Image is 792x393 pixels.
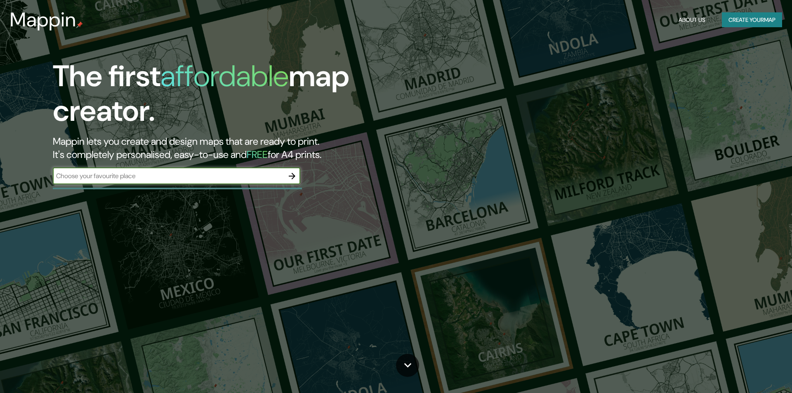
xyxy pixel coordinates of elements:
input: Choose your favourite place [53,171,284,181]
h1: affordable [160,57,289,95]
button: About Us [675,12,709,28]
h5: FREE [247,148,268,161]
h3: Mappin [10,8,76,31]
img: mappin-pin [76,21,83,28]
button: Create yourmap [722,12,782,28]
iframe: Help widget launcher [719,361,783,384]
h1: The first map creator. [53,59,449,135]
h2: Mappin lets you create and design maps that are ready to print. It's completely personalised, eas... [53,135,449,161]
